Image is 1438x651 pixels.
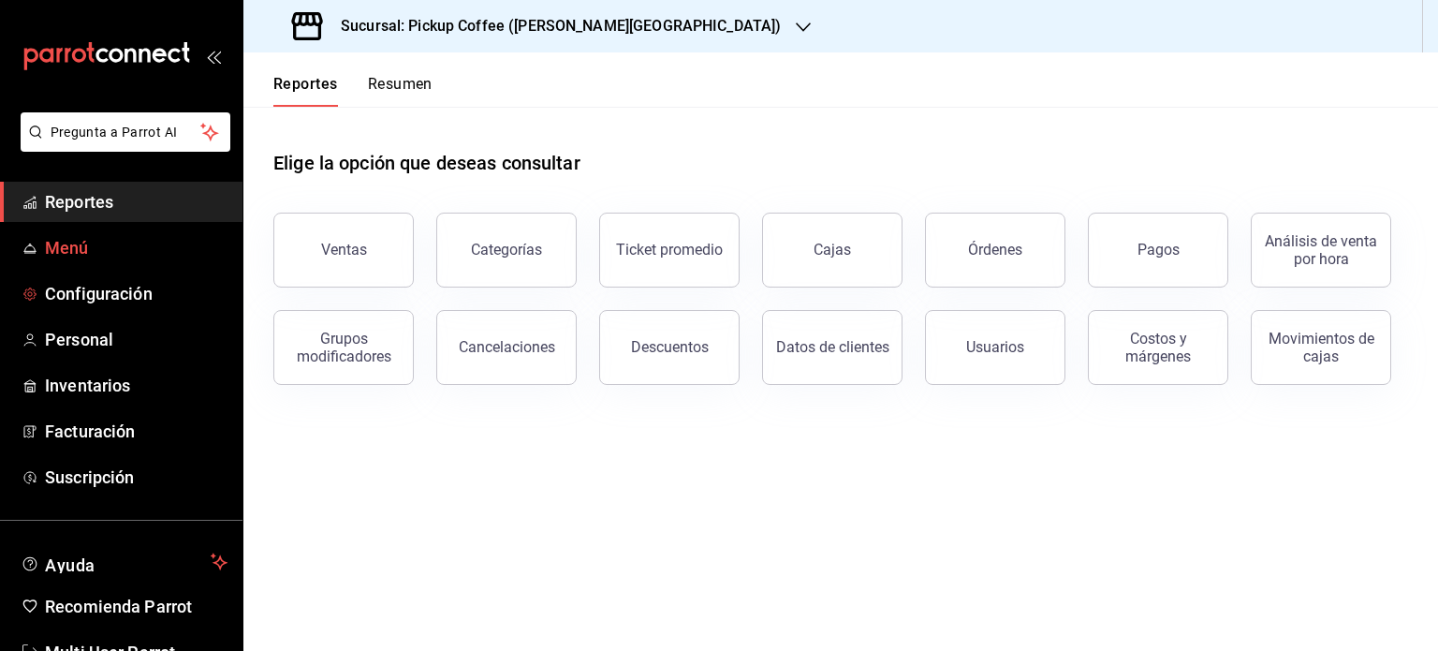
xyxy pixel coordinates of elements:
div: Datos de clientes [776,338,889,356]
span: Ayuda [45,551,203,573]
span: Inventarios [45,373,227,398]
button: Usuarios [925,310,1065,385]
button: Descuentos [599,310,740,385]
button: Análisis de venta por hora [1251,213,1391,288]
div: navigation tabs [273,75,433,107]
button: Pagos [1088,213,1228,288]
span: Facturación [45,419,227,444]
button: Órdenes [925,213,1065,288]
h1: Elige la opción que deseas consultar [273,149,580,177]
span: Personal [45,327,227,352]
div: Descuentos [631,338,709,356]
div: Pagos [1137,241,1180,259]
span: Recomienda Parrot [45,594,227,619]
button: Cancelaciones [436,310,577,385]
span: Reportes [45,189,227,215]
div: Usuarios [966,338,1024,356]
a: Pregunta a Parrot AI [13,136,230,155]
button: Ticket promedio [599,213,740,288]
button: Cajas [762,213,902,288]
div: Análisis de venta por hora [1263,232,1379,268]
div: Categorías [471,241,542,259]
div: Órdenes [968,241,1022,259]
button: Resumen [368,75,433,107]
button: Movimientos de cajas [1251,310,1391,385]
span: Pregunta a Parrot AI [51,123,201,142]
button: Categorías [436,213,577,288]
div: Ventas [321,241,367,259]
button: Ventas [273,213,414,288]
button: Costos y márgenes [1088,310,1228,385]
div: Movimientos de cajas [1263,330,1379,365]
button: Pregunta a Parrot AI [21,112,230,152]
div: Ticket promedio [616,241,723,259]
div: Grupos modificadores [286,330,402,365]
span: Menú [45,235,227,260]
button: open_drawer_menu [206,49,221,64]
h3: Sucursal: Pickup Coffee ([PERSON_NAME][GEOGRAPHIC_DATA]) [326,15,781,37]
span: Configuración [45,281,227,306]
button: Datos de clientes [762,310,902,385]
div: Cancelaciones [459,338,555,356]
button: Grupos modificadores [273,310,414,385]
span: Suscripción [45,465,227,490]
button: Reportes [273,75,338,107]
div: Costos y márgenes [1100,330,1216,365]
div: Cajas [814,241,851,259]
